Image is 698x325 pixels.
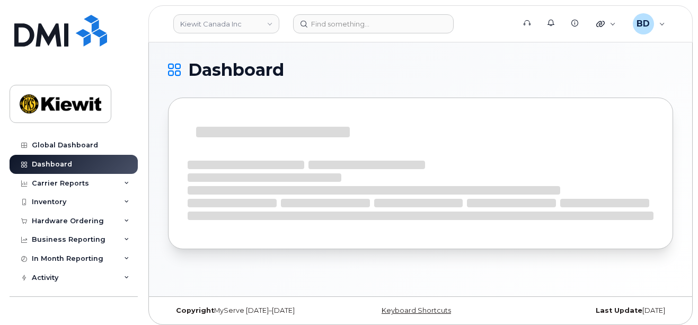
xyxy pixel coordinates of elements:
span: Dashboard [188,62,284,78]
a: Keyboard Shortcuts [382,306,451,314]
strong: Copyright [176,306,214,314]
strong: Last Update [596,306,642,314]
div: [DATE] [505,306,673,315]
div: MyServe [DATE]–[DATE] [168,306,337,315]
